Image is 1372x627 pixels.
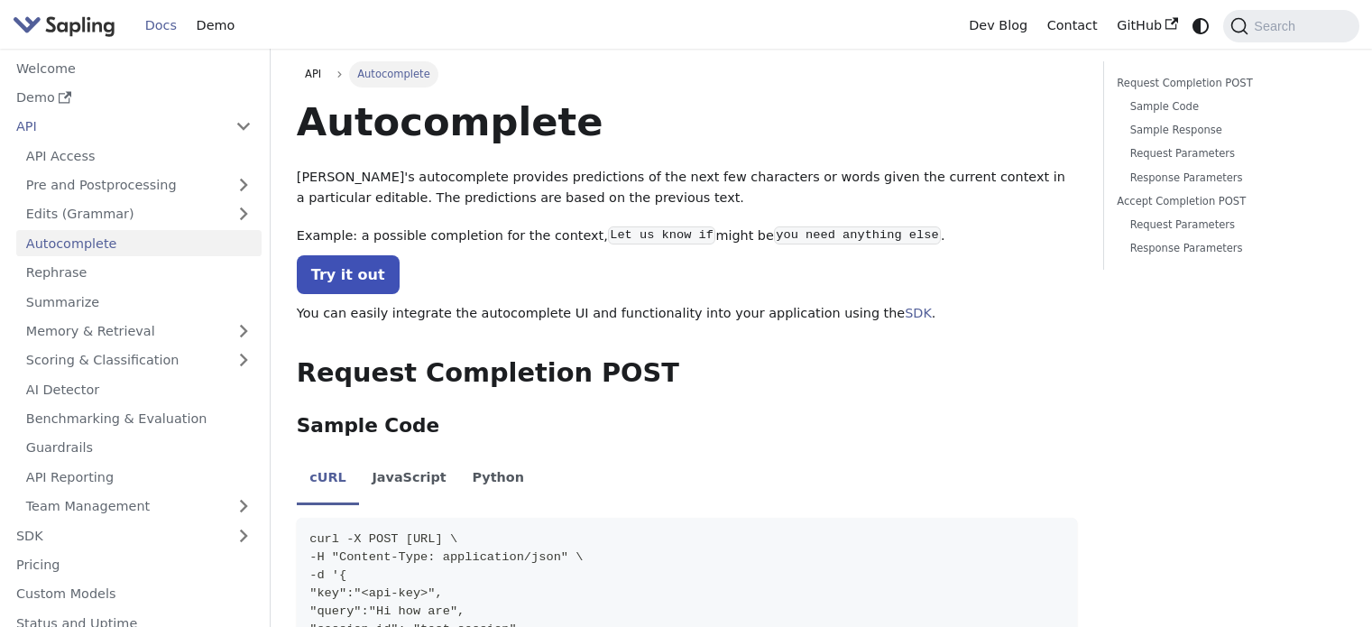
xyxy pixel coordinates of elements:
a: Benchmarking & Evaluation [16,406,262,432]
a: Response Parameters [1130,240,1333,257]
button: Expand sidebar category 'SDK' [226,522,262,549]
a: GitHub [1107,12,1187,40]
a: Rephrase [16,260,262,286]
span: API [305,68,321,80]
span: -d '{ [309,568,346,582]
a: API [6,114,226,140]
li: JavaScript [359,455,459,505]
span: "query":"Hi how are", [309,604,465,618]
button: Switch between dark and light mode (currently system mode) [1188,13,1214,39]
code: Let us know if [608,226,716,244]
p: You can easily integrate the autocomplete UI and functionality into your application using the . [297,303,1077,325]
h2: Request Completion POST [297,357,1077,390]
button: Search (Command+K) [1223,10,1358,42]
a: Demo [187,12,244,40]
a: Pre and Postprocessing [16,172,262,198]
a: Request Parameters [1130,217,1333,234]
nav: Breadcrumbs [297,61,1077,87]
a: Team Management [16,493,262,520]
a: Edits (Grammar) [16,201,262,227]
a: Demo [6,85,262,111]
span: -H "Content-Type: application/json" \ [309,550,583,564]
a: Sapling.aiSapling.ai [13,13,122,39]
a: Scoring & Classification [16,347,262,373]
li: cURL [297,455,359,505]
a: Autocomplete [16,230,262,256]
a: Accept Completion POST [1117,193,1340,210]
button: Collapse sidebar category 'API' [226,114,262,140]
span: Autocomplete [349,61,438,87]
span: "key":"<api-key>", [309,586,443,600]
a: Docs [135,12,187,40]
h3: Sample Code [297,414,1077,438]
code: you need anything else [774,226,941,244]
a: Sample Response [1130,122,1333,139]
p: [PERSON_NAME]'s autocomplete provides predictions of the next few characters or words given the c... [297,167,1077,210]
a: Request Completion POST [1117,75,1340,92]
span: Search [1248,19,1306,33]
li: Python [459,455,537,505]
a: Summarize [16,289,262,315]
a: Pricing [6,552,262,578]
a: Request Parameters [1130,145,1333,162]
p: Example: a possible completion for the context, might be . [297,226,1077,247]
a: SDK [6,522,226,549]
a: API Access [16,143,262,169]
a: Custom Models [6,581,262,607]
a: Guardrails [16,435,262,461]
a: SDK [905,306,932,320]
a: API [297,61,330,87]
a: Dev Blog [959,12,1036,40]
a: AI Detector [16,376,262,402]
a: Contact [1037,12,1108,40]
a: Response Parameters [1130,170,1333,187]
a: API Reporting [16,464,262,490]
h1: Autocomplete [297,97,1077,146]
img: Sapling.ai [13,13,115,39]
a: Sample Code [1130,98,1333,115]
span: curl -X POST [URL] \ [309,532,457,546]
a: Memory & Retrieval [16,318,262,345]
a: Welcome [6,55,262,81]
a: Try it out [297,255,400,294]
